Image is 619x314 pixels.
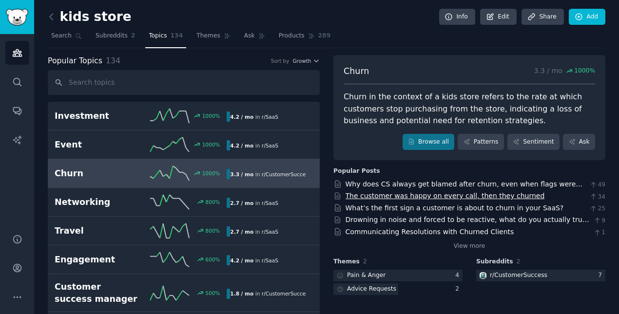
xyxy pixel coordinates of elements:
[569,9,605,25] a: Add
[589,181,605,189] span: 49
[149,32,167,40] span: Topics
[346,216,589,234] a: Drowning in noise and forced to be reactive, what do you actually trust to catch [PERSON_NAME] ea...
[346,192,545,200] a: The customer was happy on every call, then they churned
[230,229,253,235] b: 2.7 / mo
[230,143,253,148] b: 4.2 / mo
[333,270,463,282] a: Pain & Anger4
[454,242,485,251] a: View more
[230,171,253,177] b: 3.3 / mo
[346,180,583,198] a: Why does CS always get blamed after churn, even when flags were raised?
[344,65,369,77] span: Churn
[347,271,386,280] div: Pain & Anger
[458,134,503,150] a: Patterns
[202,112,220,119] div: 1000 %
[574,67,595,75] span: 1000 %
[55,167,141,180] h2: Churn
[241,28,269,48] a: Ask
[193,28,234,48] a: Themes
[507,134,560,150] a: Sentiment
[262,114,278,120] span: r/ SaaS
[344,91,595,127] div: Churn in the context of a kids store refers to the rate at which customers stop purchasing from t...
[227,198,282,208] div: in
[476,270,605,282] a: CustomerSuccessr/CustomerSuccess7
[227,111,282,122] div: in
[534,65,595,77] p: 3.3 / mo
[262,291,311,296] span: r/ CustomerSuccess
[196,32,220,40] span: Themes
[439,9,475,25] a: Info
[171,32,183,40] span: 134
[563,134,595,150] a: Ask
[205,199,220,205] div: 800 %
[292,57,311,64] span: Growth
[6,9,28,26] img: GummySearch logo
[522,9,563,25] a: Share
[275,28,334,48] a: Products289
[55,281,141,305] h2: Customer success manager
[48,102,320,130] a: Investment1000%4.2 / moin r/SaaS
[96,32,128,40] span: Subreddits
[292,57,320,64] button: Growth
[346,228,514,236] a: Communicating Resolutions with Churned Clients
[48,55,102,67] span: Popular Topics
[205,227,220,234] div: 800 %
[227,226,282,237] div: in
[205,256,220,263] div: 600 %
[55,254,141,266] h2: Engagement
[598,271,605,280] div: 7
[363,258,367,265] span: 2
[227,169,306,179] div: in
[589,204,605,213] span: 25
[202,170,220,177] div: 1000 %
[48,130,320,159] a: Event1000%4.2 / moin r/SaaS
[318,32,331,40] span: 289
[347,285,396,294] div: Advice Requests
[480,272,486,279] img: CustomerSuccess
[227,255,282,265] div: in
[51,32,72,40] span: Search
[48,9,131,25] h2: kids store
[48,217,320,245] a: Travel800%2.7 / moin r/SaaS
[55,110,141,122] h2: Investment
[145,28,186,48] a: Topics134
[48,274,320,312] a: Customer success manager500%1.8 / moin r/CustomerSuccess
[333,167,380,176] div: Popular Posts
[279,32,305,40] span: Products
[476,258,513,266] span: Subreddits
[55,196,141,208] h2: Networking
[346,204,564,212] a: What’s the first sign a customer is about to churn in your SaaS?
[333,258,360,266] span: Themes
[205,290,220,296] div: 500 %
[92,28,138,48] a: Subreddits2
[230,114,253,120] b: 4.2 / mo
[48,159,320,188] a: Churn1000%3.3 / moin r/CustomerSuccess
[593,228,605,237] span: 1
[227,289,306,299] div: in
[244,32,255,40] span: Ask
[262,143,278,148] span: r/ SaaS
[455,271,463,280] div: 4
[480,9,517,25] a: Edit
[271,57,290,64] div: Sort by
[262,229,278,235] span: r/ SaaS
[227,140,282,150] div: in
[262,171,311,177] span: r/ CustomerSuccess
[262,200,278,206] span: r/ SaaS
[230,291,253,296] b: 1.8 / mo
[55,225,141,237] h2: Travel
[593,217,605,225] span: 9
[403,134,455,150] a: Browse all
[490,271,547,280] div: r/ CustomerSuccess
[262,258,278,263] span: r/ SaaS
[106,56,120,65] span: 134
[48,245,320,274] a: Engagement600%4.2 / moin r/SaaS
[333,283,463,296] a: Advice Requests2
[55,139,141,151] h2: Event
[230,200,253,206] b: 2.7 / mo
[202,141,220,148] div: 1000 %
[131,32,135,40] span: 2
[589,193,605,202] span: 34
[230,258,253,263] b: 4.2 / mo
[48,70,320,95] input: Search topics
[48,188,320,217] a: Networking800%2.7 / moin r/SaaS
